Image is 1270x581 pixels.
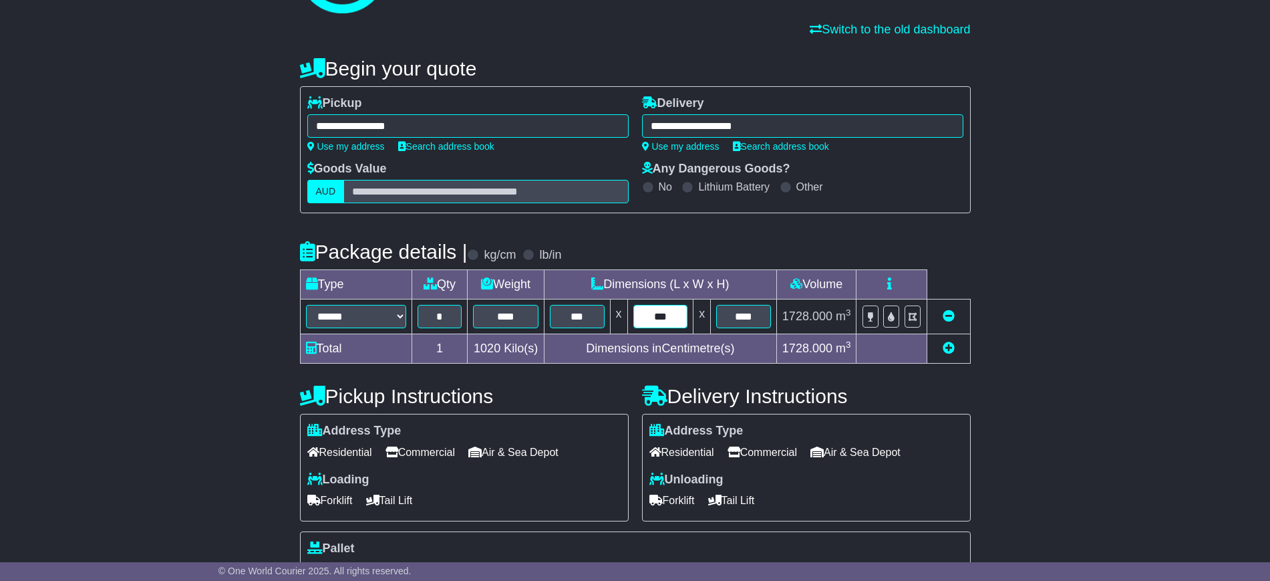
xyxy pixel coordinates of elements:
a: Search address book [733,141,829,152]
h4: Delivery Instructions [642,385,971,407]
span: Commercial [385,442,455,463]
h4: Package details | [300,241,468,263]
label: Pickup [307,96,362,111]
span: Commercial [728,442,797,463]
a: Add new item [943,342,955,355]
td: x [610,300,627,334]
span: 1728.000 [782,342,832,355]
label: Lithium Battery [698,181,770,193]
td: Type [300,270,412,300]
span: Stackable [307,559,365,580]
label: No [659,181,672,193]
span: m [836,310,851,323]
span: Residential [307,442,372,463]
label: Any Dangerous Goods? [642,162,790,177]
a: Search address book [398,141,494,152]
span: Tail Lift [366,490,413,511]
span: Forklift [307,490,353,511]
td: x [693,300,711,334]
h4: Begin your quote [300,57,971,80]
label: Address Type [649,424,744,439]
a: Switch to the old dashboard [810,23,970,36]
label: Pallet [307,542,355,556]
span: © One World Courier 2025. All rights reserved. [218,566,412,576]
span: Tail Lift [708,490,755,511]
span: Forklift [649,490,695,511]
td: Qty [412,270,468,300]
a: Remove this item [943,310,955,323]
a: Use my address [307,141,385,152]
span: Air & Sea Depot [468,442,559,463]
span: Residential [649,442,714,463]
label: Other [796,181,823,193]
label: Loading [307,473,369,487]
label: AUD [307,180,345,203]
td: Kilo(s) [468,334,544,364]
sup: 3 [846,340,851,350]
span: Air & Sea Depot [810,442,901,463]
label: kg/cm [484,248,516,263]
label: Unloading [649,473,724,487]
label: Delivery [642,96,704,111]
sup: 3 [846,308,851,318]
td: Dimensions in Centimetre(s) [544,334,776,364]
td: 1 [412,334,468,364]
label: Goods Value [307,162,387,177]
span: Non Stackable [378,559,458,580]
td: Volume [776,270,856,300]
a: Use my address [642,141,720,152]
td: Weight [468,270,544,300]
h4: Pickup Instructions [300,385,629,407]
td: Total [300,334,412,364]
label: lb/in [539,248,561,263]
span: 1020 [474,342,500,355]
span: 1728.000 [782,310,832,323]
label: Address Type [307,424,402,439]
span: m [836,342,851,355]
td: Dimensions (L x W x H) [544,270,776,300]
